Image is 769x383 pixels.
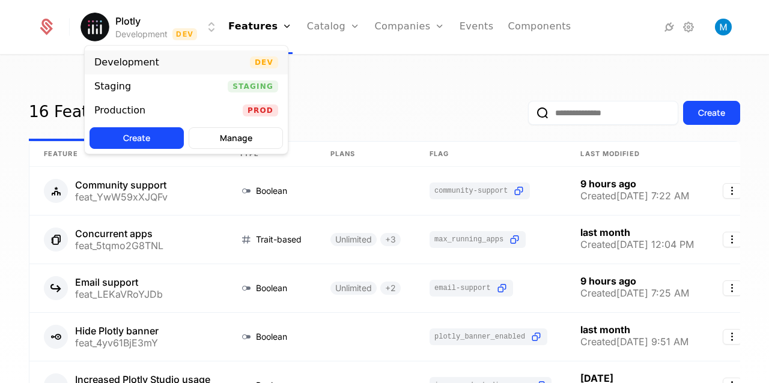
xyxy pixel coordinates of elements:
div: Staging [94,82,131,91]
button: Select action [723,183,742,199]
span: Prod [243,104,278,116]
span: Dev [250,56,278,68]
button: Select action [723,329,742,345]
button: Manage [189,127,283,149]
div: Select environment [84,45,288,154]
button: Select action [723,280,742,296]
button: Select action [723,232,742,247]
div: Production [94,106,145,115]
span: Staging [228,80,278,92]
div: Development [94,58,159,67]
button: Create [90,127,184,149]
